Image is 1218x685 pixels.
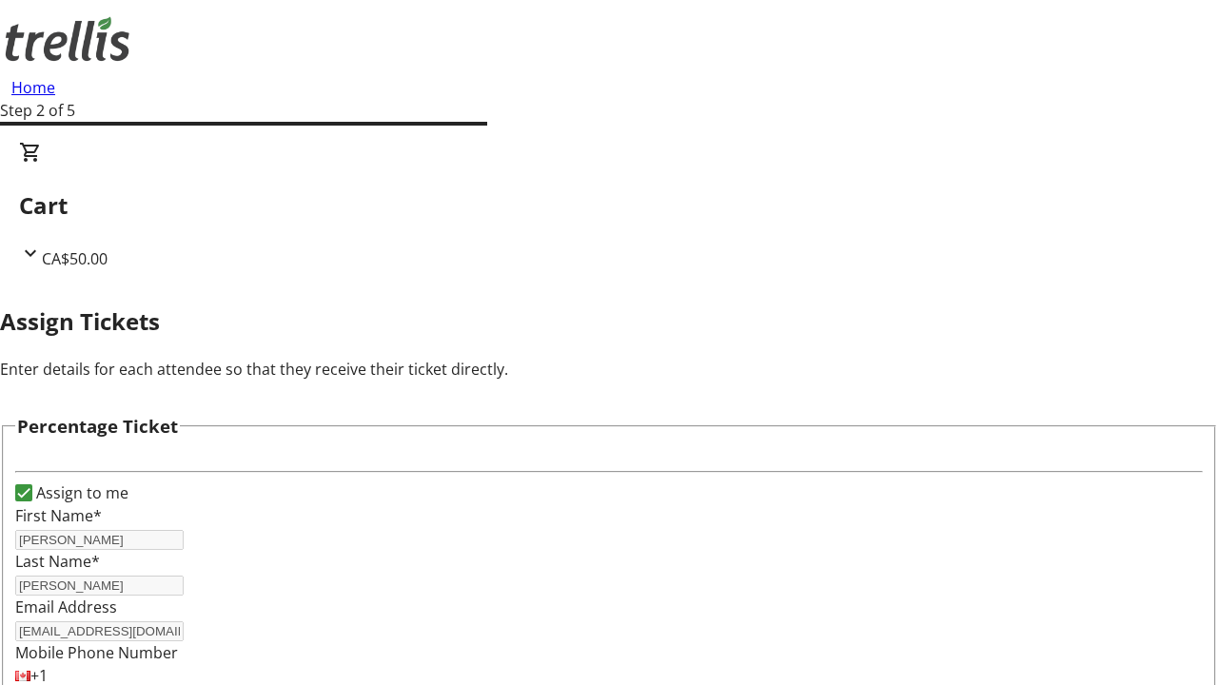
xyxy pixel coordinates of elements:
[15,505,102,526] label: First Name*
[15,597,117,617] label: Email Address
[19,188,1199,223] h2: Cart
[15,551,100,572] label: Last Name*
[15,642,178,663] label: Mobile Phone Number
[32,481,128,504] label: Assign to me
[17,413,178,440] h3: Percentage Ticket
[42,248,108,269] span: CA$50.00
[19,141,1199,270] div: CartCA$50.00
